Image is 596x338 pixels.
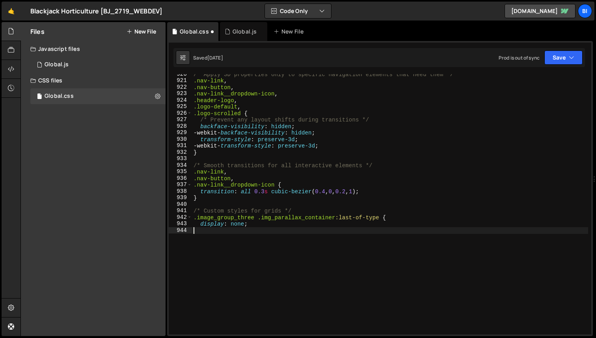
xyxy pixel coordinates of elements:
div: Global.js [45,61,69,68]
div: 930 [169,136,192,143]
div: CSS files [21,73,166,88]
button: New File [127,28,156,35]
a: Bi [578,4,592,18]
div: 944 [169,227,192,234]
a: 🤙 [2,2,21,21]
div: 920 [169,71,192,78]
div: 937 [169,181,192,188]
div: 922 [169,84,192,91]
div: 931 [169,142,192,149]
div: 926 [169,110,192,117]
div: 16258/43868.js [30,57,166,73]
div: Global.js [233,28,257,35]
div: Blackjack Horticulture [BJ_2719_WEBDEV] [30,6,162,16]
div: Prod is out of sync [499,54,540,61]
div: New File [274,28,307,35]
a: [DOMAIN_NAME] [505,4,576,18]
div: Javascript files [21,41,166,57]
div: 921 [169,77,192,84]
div: 928 [169,123,192,130]
div: [DATE] [207,54,223,61]
div: 941 [169,207,192,214]
div: 16258/43966.css [30,88,166,104]
div: 934 [169,162,192,169]
div: 940 [169,201,192,208]
div: 929 [169,129,192,136]
div: 936 [169,175,192,182]
div: Global.css [180,28,209,35]
div: 939 [169,194,192,201]
div: 927 [169,116,192,123]
div: 932 [169,149,192,156]
div: Saved [193,54,223,61]
div: Global.css [45,93,74,100]
button: Code Only [265,4,331,18]
div: 938 [169,188,192,195]
div: 925 [169,103,192,110]
div: 933 [169,155,192,162]
h2: Files [30,27,45,36]
button: Save [544,50,583,65]
div: 942 [169,214,192,221]
div: 943 [169,220,192,227]
div: 923 [169,90,192,97]
div: 924 [169,97,192,104]
div: 935 [169,168,192,175]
